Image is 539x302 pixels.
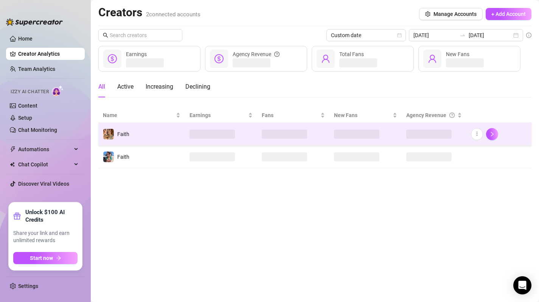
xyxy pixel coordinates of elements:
span: Automations [18,143,72,155]
span: arrow-right [56,255,61,261]
a: Settings [18,283,38,289]
a: Chat Monitoring [18,127,57,133]
th: New Fans [329,108,402,123]
div: Agency Revenue [233,50,280,58]
div: Declining [185,82,210,91]
span: Earnings [190,111,247,119]
span: Custom date [331,30,401,41]
button: Manage Accounts [419,8,483,20]
span: user [321,54,330,63]
span: calendar [397,33,402,38]
span: question-circle [449,111,455,119]
span: search [103,33,108,38]
span: Start now [30,255,53,261]
button: Start nowarrow-right [13,252,78,264]
span: Name [103,111,174,119]
a: Discover Viral Videos [18,181,69,187]
a: Setup [18,115,32,121]
th: Earnings [185,108,257,123]
span: Chat Copilot [18,158,72,171]
a: Creator Analytics [18,48,79,60]
span: Manage Accounts [433,11,477,17]
div: Agency Revenue [406,111,456,119]
span: Share your link and earn unlimited rewards [13,230,78,244]
h2: Creators [98,5,200,20]
span: 2 connected accounts [146,11,200,18]
span: right [489,131,495,137]
input: End date [469,31,512,39]
img: AI Chatter [52,85,64,96]
input: Search creators [110,31,172,39]
span: thunderbolt [10,146,16,152]
img: Faith [103,129,114,139]
div: Open Intercom Messenger [513,276,531,294]
span: more [474,131,480,136]
div: Increasing [146,82,173,91]
input: Start date [413,31,457,39]
span: gift [13,212,21,220]
span: swap-right [460,32,466,38]
span: to [460,32,466,38]
div: All [98,82,105,91]
span: + Add Account [491,11,526,17]
th: Fans [257,108,329,123]
strong: Unlock $100 AI Credits [25,208,78,224]
span: Earnings [126,51,147,57]
button: right [486,128,498,140]
span: dollar-circle [108,54,117,63]
span: Fans [262,111,319,119]
span: Izzy AI Chatter [11,88,49,95]
img: Faith [103,152,114,162]
span: Faith [117,131,129,137]
a: Team Analytics [18,66,55,72]
span: setting [425,11,430,17]
span: New Fans [334,111,391,119]
span: Total Fans [339,51,364,57]
th: Name [98,108,185,123]
a: Home [18,36,33,42]
img: Chat Copilot [10,162,15,167]
span: dollar-circle [214,54,224,63]
a: Content [18,103,37,109]
div: Active [117,82,134,91]
button: + Add Account [486,8,531,20]
span: question-circle [274,50,280,58]
img: logo-BBDzfeDw.svg [6,18,63,26]
span: info-circle [526,33,531,38]
span: user [428,54,437,63]
span: New Fans [446,51,469,57]
span: Faith [117,154,129,160]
